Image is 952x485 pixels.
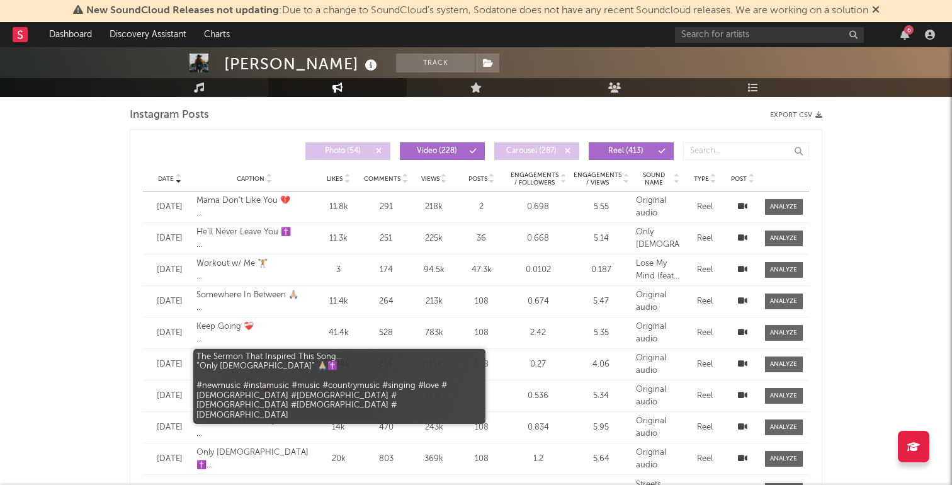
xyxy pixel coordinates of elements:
[319,232,358,245] div: 11.3k
[770,111,822,119] button: Export CSV
[686,358,724,371] div: Reel
[364,390,408,402] div: 266
[414,421,453,434] div: 243k
[319,327,358,339] div: 41.4k
[573,390,630,402] div: 5.34
[319,421,358,434] div: 14k
[414,201,453,214] div: 218k
[636,171,672,186] span: Sound Name
[40,22,101,47] a: Dashboard
[573,453,630,465] div: 5.64
[686,421,724,434] div: Reel
[686,295,724,308] div: Reel
[510,232,567,245] div: 0.668
[460,264,504,277] div: 47.3k
[636,226,680,251] div: Only [DEMOGRAPHIC_DATA]
[573,171,622,186] span: Engagements / Views
[904,25,914,35] div: 6
[460,421,504,434] div: 108
[468,175,487,183] span: Posts
[86,6,868,16] span: : Due to a change to SoundCloud's system, Sodatone does not have any recent Soundcloud releases. ...
[319,390,358,402] div: 9.02k
[196,289,313,314] div: Somewhere In Between 🙏🏼 #newmusic #instamusic #music #countrymusic #singing #love #[DEMOGRAPHIC_D...
[364,175,400,183] span: Comments
[196,258,313,282] div: Workout w/ Me 🏋🏼 #workout #motivation #gym #gymlife
[460,295,504,308] div: 108
[364,327,408,339] div: 528
[510,358,567,371] div: 0.27
[421,175,439,183] span: Views
[196,384,313,408] div: A Sinner Like Me 🩸 #newmusic #instamusic #music #countrymusic #singing #love #[DEMOGRAPHIC_DATA] ...
[196,352,313,377] div: The Sermon That Inspired This Song... “Only [DEMOGRAPHIC_DATA]” 🙏🏼✝️ #newmusic #instamusic #music...
[149,453,190,465] div: [DATE]
[573,264,630,277] div: 0.187
[196,226,313,251] div: He’ll Never Leave You ✝️ #newmusic #instamusic #music #countrymusic #singing #love #[DEMOGRAPHIC_...
[327,175,343,183] span: Likes
[319,358,358,371] div: 4.44k
[502,147,560,155] span: Carousel ( 287 )
[319,453,358,465] div: 20k
[460,201,504,214] div: 2
[237,175,264,183] span: Caption
[414,264,453,277] div: 94.5k
[573,295,630,308] div: 5.47
[196,415,313,440] div: Broken and Saved ❤️‍🩹 #newmusic #instamusic #music #countrymusic #singing #love #[DEMOGRAPHIC_DAT...
[686,453,724,465] div: Reel
[460,358,504,371] div: 108
[364,201,408,214] div: 291
[636,195,680,219] div: Original audio
[675,27,864,43] input: Search for artists
[636,415,680,440] div: Original audio
[414,453,453,465] div: 369k
[686,201,724,214] div: Reel
[196,447,313,471] div: Only [DEMOGRAPHIC_DATA] ✝️ I wrote this song after church a couple months back. My pastor finishe...
[900,30,909,40] button: 6
[364,232,408,245] div: 251
[400,142,485,160] button: Video(228)
[396,54,475,72] button: Track
[414,358,453,371] div: 115k
[149,295,190,308] div: [DATE]
[86,6,279,16] span: New SoundCloud Releases not updating
[414,390,453,402] div: 174k
[414,295,453,308] div: 213k
[149,327,190,339] div: [DATE]
[149,201,190,214] div: [DATE]
[364,421,408,434] div: 470
[149,390,190,402] div: [DATE]
[636,384,680,408] div: Original audio
[731,175,747,183] span: Post
[510,201,567,214] div: 0.698
[130,108,209,123] span: Instagram Posts
[573,358,630,371] div: 4.06
[460,453,504,465] div: 108
[589,142,674,160] button: Reel(413)
[408,147,466,155] span: Video ( 228 )
[364,358,408,371] div: 236
[314,147,371,155] span: Photo ( 54 )
[686,390,724,402] div: Reel
[460,390,504,402] div: 7
[573,421,630,434] div: 5.95
[149,421,190,434] div: [DATE]
[694,175,709,183] span: Type
[319,201,358,214] div: 11.8k
[364,264,408,277] div: 174
[364,295,408,308] div: 264
[636,289,680,314] div: Original audio
[319,295,358,308] div: 11.4k
[494,142,579,160] button: Carousel(287)
[686,327,724,339] div: Reel
[460,327,504,339] div: 108
[573,232,630,245] div: 5.14
[460,232,504,245] div: 36
[510,421,567,434] div: 0.834
[414,327,453,339] div: 783k
[510,295,567,308] div: 0.674
[510,264,567,277] div: 0.0102
[573,201,630,214] div: 5.55
[510,453,567,465] div: 1.2
[101,22,195,47] a: Discovery Assistant
[686,232,724,245] div: Reel
[149,232,190,245] div: [DATE]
